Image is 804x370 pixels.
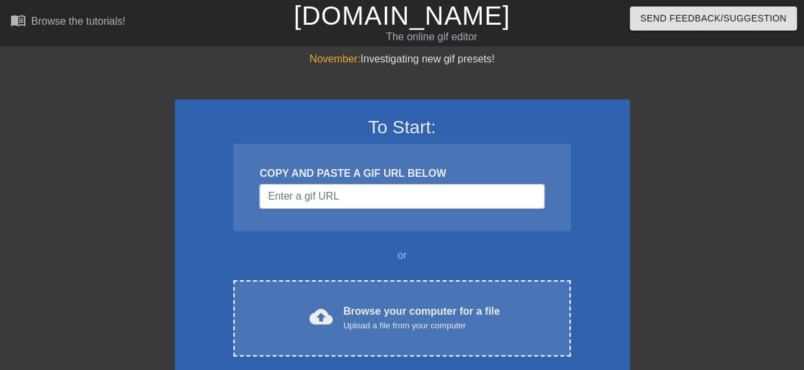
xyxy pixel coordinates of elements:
div: COPY AND PASTE A GIF URL BELOW [259,166,544,181]
a: Browse the tutorials! [10,12,125,33]
div: Browse your computer for a file [343,304,500,332]
button: Send Feedback/Suggestion [630,7,797,31]
div: Investigating new gif presets! [175,51,630,67]
div: or [209,248,596,263]
div: The online gif editor [274,29,588,45]
span: Send Feedback/Suggestion [640,10,786,27]
a: [DOMAIN_NAME] [294,1,510,30]
input: Username [259,184,544,209]
span: cloud_upload [309,305,333,328]
span: menu_book [10,12,26,28]
span: November: [309,53,360,64]
h3: To Start: [192,116,613,139]
div: Upload a file from your computer [343,319,500,332]
div: Browse the tutorials! [31,16,125,27]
